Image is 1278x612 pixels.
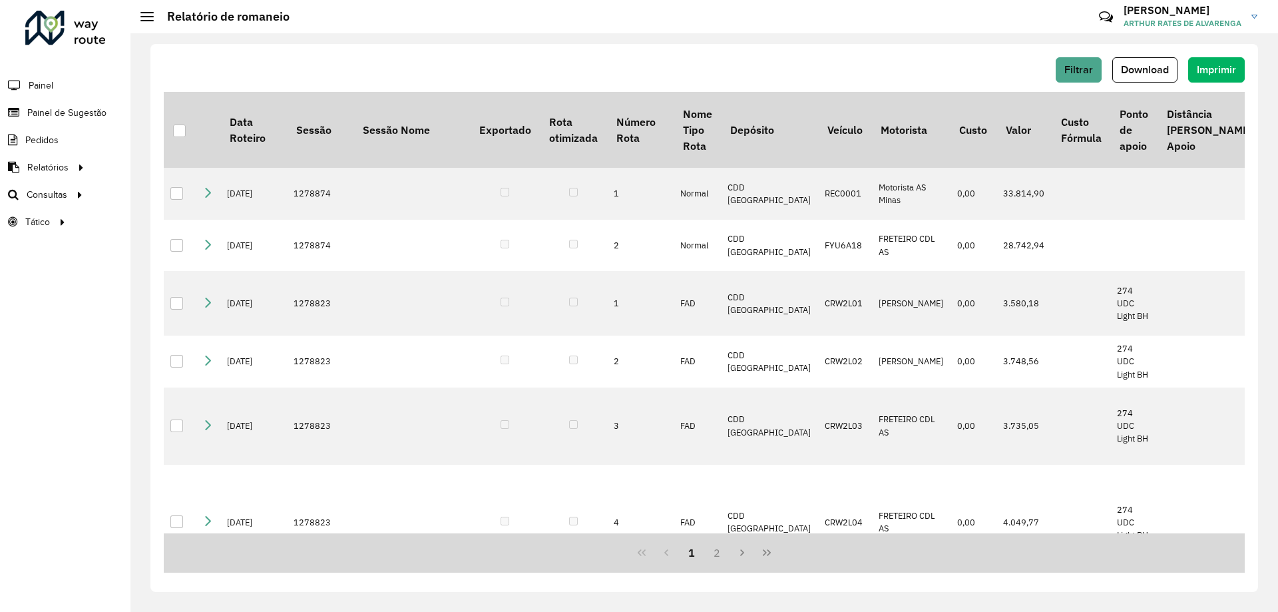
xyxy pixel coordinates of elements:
td: Normal [674,220,721,272]
h3: [PERSON_NAME] [1124,4,1241,17]
td: 1 [607,168,674,220]
td: 274 UDC Light BH [1110,271,1157,336]
td: 1278823 [287,271,353,336]
td: 1278874 [287,168,353,220]
td: [DATE] [220,220,287,272]
th: Ponto de apoio [1110,92,1157,168]
td: FAD [674,336,721,388]
button: Next Page [730,540,755,565]
td: 0,00 [951,465,996,581]
td: 1278823 [287,336,353,388]
td: REC0001 [818,168,871,220]
td: 0,00 [951,336,996,388]
td: 1 [607,271,674,336]
td: [DATE] [220,271,287,336]
td: FAD [674,271,721,336]
td: CRW2L01 [818,271,871,336]
td: CDD [GEOGRAPHIC_DATA] [721,220,818,272]
td: 274 UDC Light BH [1110,336,1157,388]
td: [PERSON_NAME] [872,336,951,388]
td: CDD [GEOGRAPHIC_DATA] [721,388,818,465]
td: CRW2L04 [818,465,871,581]
span: Imprimir [1197,64,1236,75]
td: CRW2L02 [818,336,871,388]
h2: Relatório de romaneio [154,9,290,24]
td: [DATE] [220,388,287,465]
td: 3 [607,388,674,465]
th: Exportado [470,92,540,168]
button: Filtrar [1056,57,1102,83]
th: Depósito [721,92,818,168]
button: Last Page [754,540,779,565]
td: 1278874 [287,220,353,272]
td: 274 UDC Light BH [1110,465,1157,581]
th: Nome Tipo Rota [674,92,721,168]
td: FRETEIRO CDL AS [872,220,951,272]
td: CDD [GEOGRAPHIC_DATA] [721,168,818,220]
span: Painel de Sugestão [27,106,106,120]
td: 4.049,77 [996,465,1052,581]
td: FRETEIRO CDL AS [872,465,951,581]
td: [DATE] [220,336,287,388]
td: FAD [674,465,721,581]
th: Valor [996,92,1052,168]
th: Data Roteiro [220,92,287,168]
td: Motorista AS Minas [872,168,951,220]
th: Sessão [287,92,353,168]
button: 1 [679,540,704,565]
td: 3.735,05 [996,388,1052,465]
td: CRW2L03 [818,388,871,465]
span: Download [1121,64,1169,75]
td: 0,00 [951,271,996,336]
a: Contato Rápido [1092,3,1120,31]
td: 0,00 [951,388,996,465]
td: 2 [607,220,674,272]
th: Custo Fórmula [1052,92,1110,168]
th: Motorista [872,92,951,168]
td: 1278823 [287,388,353,465]
th: Custo [951,92,996,168]
td: 4 [607,465,674,581]
td: CDD [GEOGRAPHIC_DATA] [721,271,818,336]
span: Filtrar [1064,64,1093,75]
th: Número Rota [607,92,674,168]
td: FRETEIRO CDL AS [872,388,951,465]
td: [DATE] [220,168,287,220]
button: Download [1112,57,1177,83]
button: 2 [704,540,730,565]
td: 33.814,90 [996,168,1052,220]
td: 3.580,18 [996,271,1052,336]
td: FAD [674,388,721,465]
td: 2 [607,336,674,388]
td: [PERSON_NAME] [872,271,951,336]
span: Consultas [27,188,67,202]
td: 0,00 [951,220,996,272]
td: [DATE] [220,465,287,581]
td: 0,00 [951,168,996,220]
td: FYU6A18 [818,220,871,272]
td: 3.748,56 [996,336,1052,388]
td: CDD [GEOGRAPHIC_DATA] [721,465,818,581]
button: Imprimir [1188,57,1245,83]
th: Rota otimizada [540,92,606,168]
td: Normal [674,168,721,220]
td: 28.742,94 [996,220,1052,272]
th: Sessão Nome [353,92,470,168]
th: Distância [PERSON_NAME] Apoio [1158,92,1261,168]
span: Relatórios [27,160,69,174]
span: Pedidos [25,133,59,147]
td: 1278823 [287,465,353,581]
span: ARTHUR RATES DE ALVARENGA [1124,17,1241,29]
td: 274 UDC Light BH [1110,388,1157,465]
span: Tático [25,215,50,229]
td: CDD [GEOGRAPHIC_DATA] [721,336,818,388]
th: Veículo [818,92,871,168]
span: Painel [29,79,53,93]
